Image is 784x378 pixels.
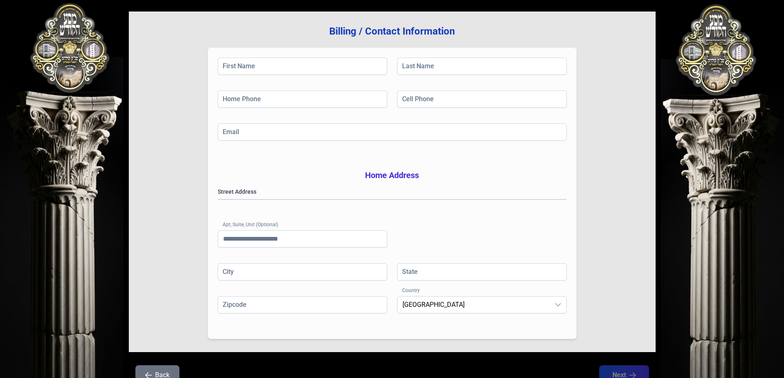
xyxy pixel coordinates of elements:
h3: Billing / Contact Information [142,25,642,38]
label: Street Address [218,188,567,196]
div: dropdown trigger [550,297,566,313]
h3: Home Address [218,169,567,181]
span: United States [398,297,550,313]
